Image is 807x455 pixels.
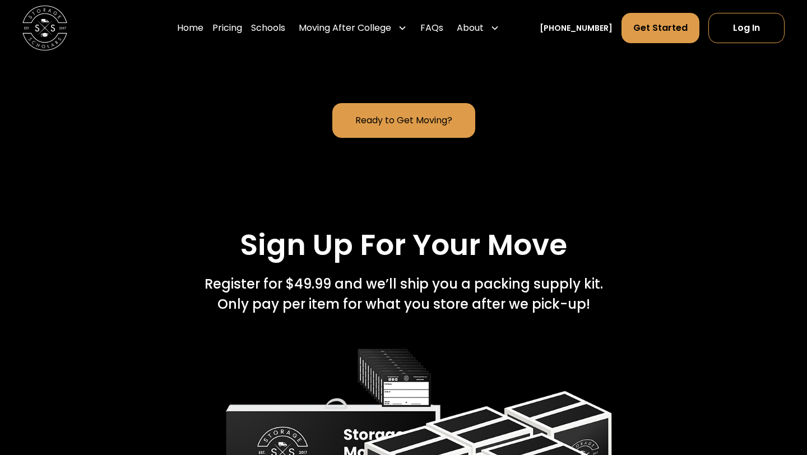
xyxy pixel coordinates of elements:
div: Register for $49.99 and we’ll ship you a packing supply kit. Only pay per item for what you store... [205,274,603,314]
a: Log In [708,13,785,43]
div: About [457,21,484,35]
img: Storage Scholars main logo [22,6,67,50]
a: Pricing [212,12,242,44]
a: Home [177,12,203,44]
a: Get Started [622,13,699,43]
a: [PHONE_NUMBER] [540,22,613,34]
div: Moving After College [294,12,411,44]
a: Schools [251,12,285,44]
div: About [452,12,504,44]
h2: Sign Up For Your Move [240,227,567,262]
a: Ready to Get Moving? [332,103,475,138]
div: Moving After College [299,21,391,35]
a: FAQs [420,12,443,44]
